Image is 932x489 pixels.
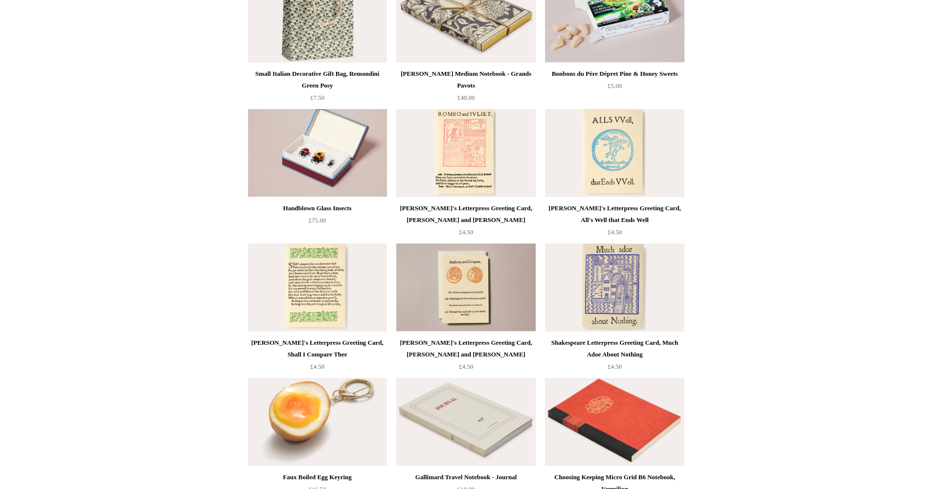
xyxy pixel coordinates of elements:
span: £4.50 [608,363,622,370]
img: Handblown Glass Insects [248,109,387,197]
a: Shakespeare's Letterpress Greeting Card, Antony and Cleopatra Shakespeare's Letterpress Greeting ... [396,244,535,332]
span: £40.00 [457,94,475,101]
img: Gallimard Travel Notebook - Journal [396,378,535,466]
a: Handblown Glass Insects Handblown Glass Insects [248,109,387,197]
a: [PERSON_NAME]'s Letterpress Greeting Card, [PERSON_NAME] and [PERSON_NAME] £4.50 [396,202,535,243]
a: Shakespeare Letterpress Greeting Card, Much Adoe About Nothing Shakespeare Letterpress Greeting C... [545,244,684,332]
a: Handblown Glass Insects £75.00 [248,202,387,243]
img: Shakespeare Letterpress Greeting Card, Much Adoe About Nothing [545,244,684,332]
img: Shakespeare's Letterpress Greeting Card, Romeo and Juliet [396,109,535,197]
div: [PERSON_NAME]'s Letterpress Greeting Card, [PERSON_NAME] and [PERSON_NAME] [399,202,533,226]
img: Shakespeare's Letterpress Greeting Card, All's Well that Ends Well [545,109,684,197]
div: Bonbons du Père Dépret Pine & Honey Sweets [547,68,682,80]
span: £4.50 [310,363,324,370]
a: [PERSON_NAME]'s Letterpress Greeting Card, All's Well that Ends Well £4.50 [545,202,684,243]
div: Shakespeare Letterpress Greeting Card, Much Adoe About Nothing [547,337,682,360]
a: Gallimard Travel Notebook - Journal Gallimard Travel Notebook - Journal [396,378,535,466]
a: [PERSON_NAME]'s Letterpress Greeting Card, [PERSON_NAME] and [PERSON_NAME] £4.50 [396,337,535,377]
span: £75.00 [309,217,326,224]
a: Choosing Keeping Micro Grid B6 Notebook, Vermilion Choosing Keeping Micro Grid B6 Notebook, Vermi... [545,378,684,466]
a: Shakespeare's Letterpress Greeting Card, Romeo and Juliet Shakespeare's Letterpress Greeting Card... [396,109,535,197]
div: Gallimard Travel Notebook - Journal [399,471,533,483]
span: £4.50 [608,228,622,236]
img: Shakespeare's Letterpress Greeting Card, Shall I Compare Thee [248,244,387,332]
div: [PERSON_NAME] Medium Notebook - Grands Pavots [399,68,533,91]
img: Choosing Keeping Micro Grid B6 Notebook, Vermilion [545,378,684,466]
a: Bonbons du Père Dépret Pine & Honey Sweets £5.00 [545,68,684,108]
span: £4.50 [459,228,473,236]
span: £7.50 [310,94,324,101]
div: Faux Boiled Egg Keyring [250,471,385,483]
div: [PERSON_NAME]'s Letterpress Greeting Card, Shall I Compare Thee [250,337,385,360]
a: Shakespeare's Letterpress Greeting Card, Shall I Compare Thee Shakespeare's Letterpress Greeting ... [248,244,387,332]
a: Faux Boiled Egg Keyring Faux Boiled Egg Keyring [248,378,387,466]
span: £5.00 [608,82,622,89]
a: Shakespeare's Letterpress Greeting Card, All's Well that Ends Well Shakespeare's Letterpress Gree... [545,109,684,197]
div: Handblown Glass Insects [250,202,385,214]
img: Shakespeare's Letterpress Greeting Card, Antony and Cleopatra [396,244,535,332]
div: Small Italian Decorative Gift Bag, Remondini Green Posy [250,68,385,91]
a: [PERSON_NAME] Medium Notebook - Grands Pavots £40.00 [396,68,535,108]
a: [PERSON_NAME]'s Letterpress Greeting Card, Shall I Compare Thee £4.50 [248,337,387,377]
span: £4.50 [459,363,473,370]
div: [PERSON_NAME]'s Letterpress Greeting Card, [PERSON_NAME] and [PERSON_NAME] [399,337,533,360]
img: Faux Boiled Egg Keyring [248,378,387,466]
div: [PERSON_NAME]'s Letterpress Greeting Card, All's Well that Ends Well [547,202,682,226]
a: Shakespeare Letterpress Greeting Card, Much Adoe About Nothing £4.50 [545,337,684,377]
a: Small Italian Decorative Gift Bag, Remondini Green Posy £7.50 [248,68,387,108]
